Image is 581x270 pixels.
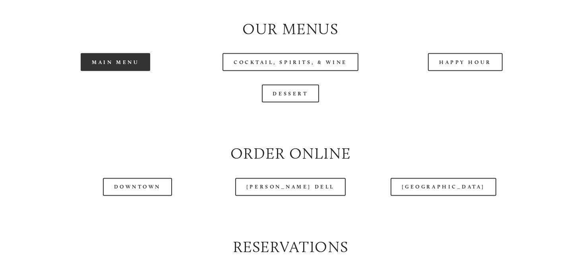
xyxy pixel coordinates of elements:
a: Cocktail, Spirits, & Wine [223,53,358,71]
a: [PERSON_NAME] Dell [235,178,346,196]
a: Dessert [262,85,320,103]
h2: Reservations [35,237,546,258]
a: [GEOGRAPHIC_DATA] [391,178,496,196]
h2: Order Online [35,143,546,165]
a: Happy Hour [428,53,503,71]
a: Downtown [103,178,172,196]
a: Main Menu [81,53,150,71]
